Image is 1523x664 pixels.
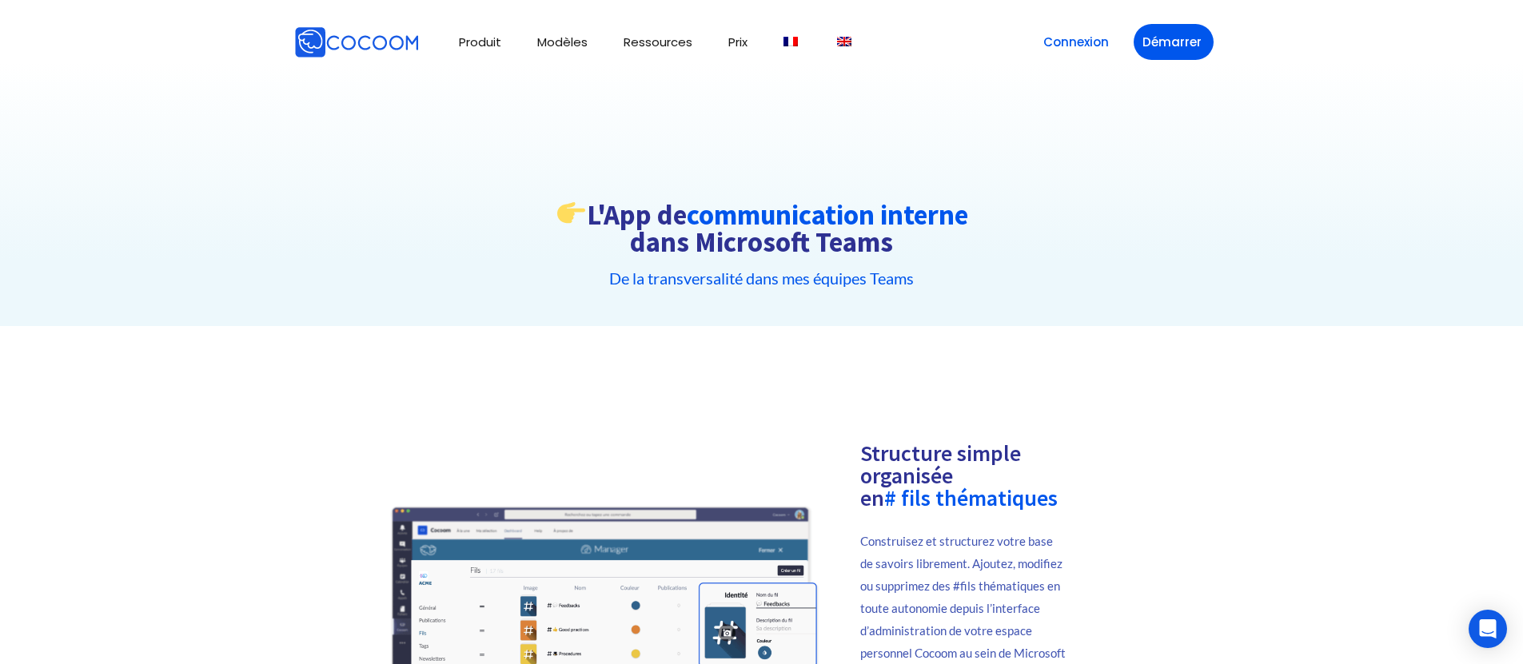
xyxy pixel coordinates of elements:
h1: L'App de dans Microsoft Teams [229,199,1295,257]
a: Prix [728,36,748,48]
div: Open Intercom Messenger [1469,610,1507,648]
a: Ressources [624,36,692,48]
a: Démarrer [1134,24,1214,60]
img: 👉 [557,199,585,227]
font: # fils thématiques [884,483,1058,512]
h5: De la transversalité dans mes équipes Teams [229,270,1295,286]
h2: Structure simple organisée en [860,442,1066,509]
a: Produit [459,36,501,48]
a: Connexion [1035,24,1118,60]
img: Français [783,37,798,46]
img: Anglais [837,37,851,46]
img: Cocoom [294,26,419,58]
font: communication interne [687,197,968,232]
a: Modèles [537,36,588,48]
